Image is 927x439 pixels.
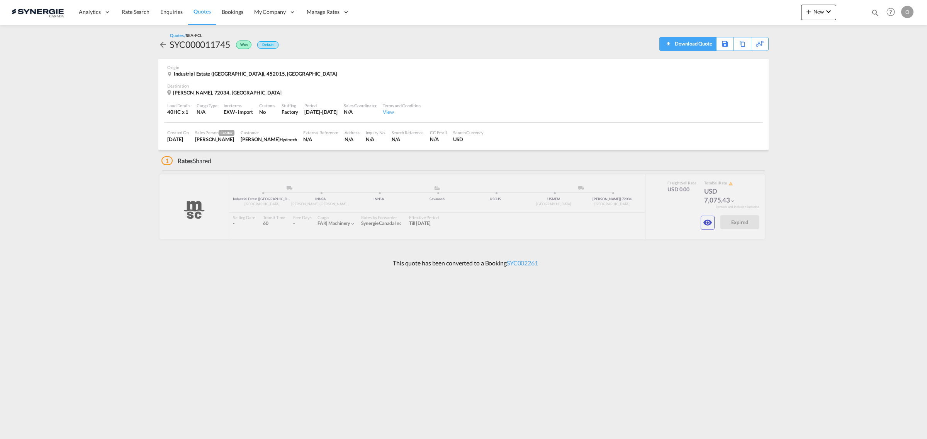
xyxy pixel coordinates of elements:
[167,89,284,96] div: Conway, 72034, United States
[79,8,101,16] span: Analytics
[259,108,275,115] div: No
[344,103,377,108] div: Sales Coordinator
[673,37,712,50] div: Download Quote
[871,8,879,20] div: icon-magnify
[241,136,297,143] div: Jodee Grant
[167,136,189,143] div: 27 May 2025
[303,130,338,135] div: External Reference
[178,157,193,164] span: Rates
[160,8,183,15] span: Enquiries
[282,103,298,108] div: Stuffing
[161,157,211,165] div: Shared
[167,83,760,89] div: Destination
[186,33,202,38] span: SEA-FCL
[240,42,250,50] span: Won
[195,130,234,136] div: Sales Person
[804,7,813,16] md-icon: icon-plus 400-fg
[158,38,170,51] div: icon-arrow-left
[453,130,484,135] div: Search Currency
[366,136,385,143] div: N/A
[453,136,484,143] div: USD
[224,103,253,108] div: Incoterms
[824,7,833,16] md-icon: icon-chevron-down
[259,103,275,108] div: Customs
[222,8,243,15] span: Bookings
[804,8,833,15] span: New
[664,39,673,44] md-icon: icon-download
[344,108,377,115] div: N/A
[230,38,253,51] div: Won
[12,3,64,21] img: 1f56c880d42311ef80fc7dca854c8e59.png
[871,8,879,17] md-icon: icon-magnify
[194,8,211,15] span: Quotes
[383,108,420,115] div: View
[161,156,173,165] span: 1
[257,41,278,49] div: Default
[703,218,712,227] md-icon: icon-eye
[801,5,836,20] button: icon-plus 400-fgNewicon-chevron-down
[701,216,715,230] button: icon-eye
[170,38,230,51] div: SYC000011745
[282,108,298,115] div: Factory Stuffing
[430,130,447,135] div: CC Email
[122,8,149,15] span: Rate Search
[901,6,913,18] div: O
[224,108,235,115] div: EXW
[174,71,337,77] span: Industrial Estate ([GEOGRAPHIC_DATA]), 452015, [GEOGRAPHIC_DATA]
[345,136,359,143] div: N/A
[716,37,733,51] div: Save As Template
[392,136,424,143] div: N/A
[304,103,338,108] div: Period
[219,130,234,136] span: Creator
[664,37,712,50] div: Quote PDF is not available at this time
[307,8,340,16] span: Manage Rates
[197,108,217,115] div: N/A
[241,130,297,135] div: Customer
[664,37,712,50] div: Download Quote
[195,136,234,143] div: Rosa Ho
[167,64,760,70] div: Origin
[366,130,385,135] div: Inquiry No.
[167,103,190,108] div: Load Details
[167,130,189,135] div: Created On
[383,103,420,108] div: Terms and Condition
[254,8,286,16] span: My Company
[507,259,538,267] a: SYC002261
[167,70,339,77] div: Industrial Estate (Indore), 452015, India
[884,5,897,19] span: Help
[430,136,447,143] div: N/A
[167,108,190,115] div: 40HC x 1
[303,136,338,143] div: N/A
[197,103,217,108] div: Cargo Type
[345,130,359,135] div: Address
[392,130,424,135] div: Search Reference
[235,108,253,115] div: - import
[170,32,202,38] div: Quotes /SEA-FCL
[884,5,901,19] div: Help
[280,137,297,142] span: Hydmech
[158,40,168,49] md-icon: icon-arrow-left
[389,259,538,267] p: This quote has been converted to a Booking
[304,108,338,115] div: 14 Jun 2025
